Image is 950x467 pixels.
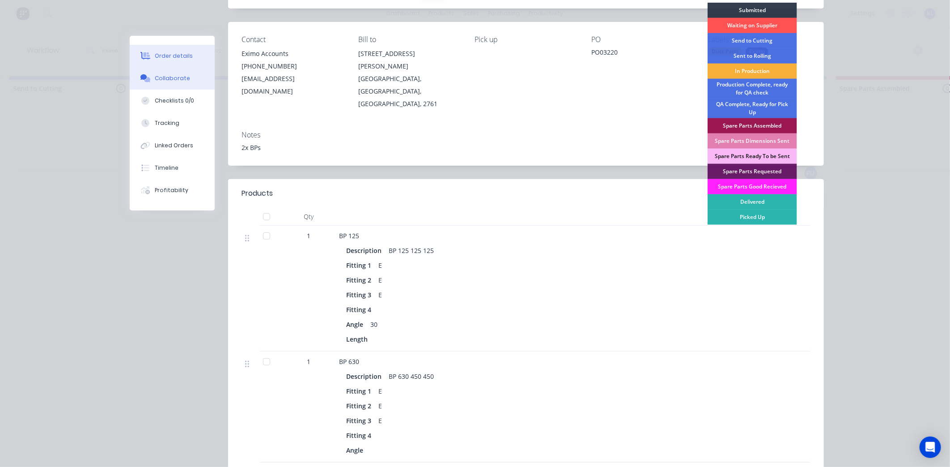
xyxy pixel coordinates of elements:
div: Description [346,370,385,383]
div: Timeline [155,164,178,172]
div: Length [346,333,371,346]
div: PO [591,35,694,44]
div: E [375,259,386,272]
div: [STREET_ADDRESS][PERSON_NAME] [358,47,461,73]
span: 1 [307,357,310,366]
div: Angle [346,318,367,331]
div: [EMAIL_ADDRESS][DOMAIN_NAME] [242,73,344,98]
div: Eximo Accounts [242,47,344,60]
div: Qty [282,208,335,226]
span: 1 [307,231,310,240]
div: Send to Cutting [708,33,797,48]
div: Spare Parts Assembled [708,118,797,133]
div: E [375,414,386,427]
div: Order details [155,52,193,60]
div: Spare Parts Ready To be Sent [708,149,797,164]
div: [GEOGRAPHIC_DATA], [GEOGRAPHIC_DATA], [GEOGRAPHIC_DATA], 2761 [358,73,461,110]
span: BP 125 [339,231,359,240]
div: Fitting 4 [346,303,375,316]
button: Checklists 0/0 [130,90,215,112]
div: Sent to Rolling [708,48,797,64]
div: Eximo Accounts[PHONE_NUMBER][EMAIL_ADDRESS][DOMAIN_NAME] [242,47,344,98]
div: Delivered [708,194,797,210]
div: Linked Orders [155,141,193,150]
div: 30 [367,318,381,331]
div: Fitting 3 [346,414,375,427]
div: In Production [708,64,797,79]
button: Tracking [130,112,215,134]
div: Tracking [155,119,179,127]
div: Picked Up [708,210,797,225]
div: Waiting on Supplier [708,18,797,33]
div: Fitting 4 [346,429,375,442]
div: Submitted [708,3,797,18]
div: [STREET_ADDRESS][PERSON_NAME][GEOGRAPHIC_DATA], [GEOGRAPHIC_DATA], [GEOGRAPHIC_DATA], 2761 [358,47,461,110]
div: Description [346,244,385,257]
div: E [375,399,386,412]
div: PO03220 [591,47,694,60]
div: Spare Parts Requested [708,164,797,179]
div: Products [242,188,273,199]
button: Profitability [130,179,215,201]
div: Bill to [358,35,461,44]
div: BP 630 450 450 [385,370,437,383]
div: Profitability [155,186,188,194]
button: Timeline [130,157,215,179]
div: BP 125 125 125 [385,244,437,257]
div: Spare Parts Good Recieved [708,179,797,194]
div: E [375,385,386,398]
div: [PHONE_NUMBER] [242,60,344,73]
div: Fitting 2 [346,274,375,287]
button: Collaborate [130,67,215,90]
div: E [375,288,386,301]
div: Open Intercom Messenger [920,437,941,458]
span: BP 630 [339,357,359,366]
div: Fitting 3 [346,288,375,301]
div: Production Complete, ready for QA check [708,79,797,99]
div: QA Complete, Ready for Pick Up [708,99,797,118]
div: Spare Parts Dimensions Sent [708,133,797,149]
button: Linked Orders [130,134,215,157]
div: Fitting 2 [346,399,375,412]
div: Angle [346,444,367,457]
div: Checklists 0/0 [155,97,194,105]
div: Fitting 1 [346,385,375,398]
div: 2x BPs [242,143,810,152]
div: E [375,274,386,287]
div: Collaborate [155,74,190,82]
button: Order details [130,45,215,67]
div: Fitting 1 [346,259,375,272]
div: Pick up [475,35,577,44]
div: Notes [242,131,810,139]
div: Contact [242,35,344,44]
